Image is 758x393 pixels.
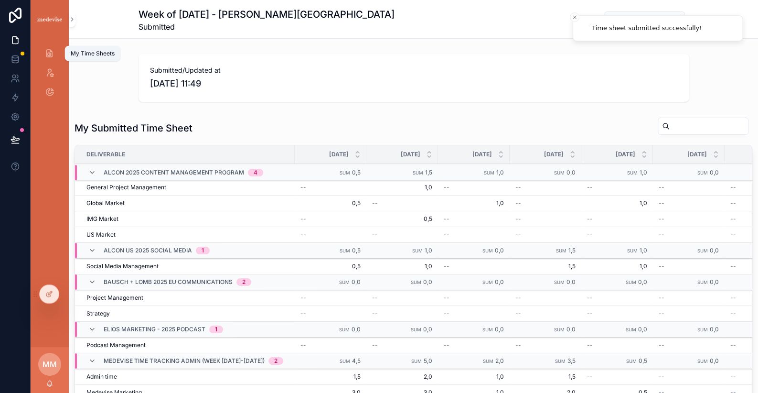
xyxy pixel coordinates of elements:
div: 4 [254,169,257,176]
span: 0,0 [710,247,719,254]
div: My Time Sheets [71,50,115,57]
span: US Market [86,231,116,239]
span: 0,0 [710,278,719,285]
small: Sum [554,170,565,175]
small: Sum [626,327,636,332]
small: Sum [554,327,565,332]
span: 2,0 [372,373,432,381]
span: 0,0 [710,169,719,176]
span: -- [587,341,593,349]
span: 1,5 [568,247,576,254]
span: [DATE] [472,151,492,158]
span: -- [372,341,378,349]
span: -- [587,294,593,302]
span: Bausch + Lomb 2025 EU Communications [104,278,233,286]
span: 0,5 [300,262,361,270]
span: [DATE] [401,151,420,158]
span: -- [372,294,378,302]
div: 1 [202,247,204,254]
span: -- [372,310,378,317]
div: 1 [215,326,217,333]
span: Strategy [86,310,110,317]
span: -- [730,341,736,349]
small: Sum [339,327,350,332]
span: Social Media Management [86,262,159,270]
small: Sum [556,248,566,253]
span: -- [444,341,449,349]
span: -- [587,215,593,223]
span: MM [43,359,57,370]
small: Sum [340,359,350,364]
span: -- [300,341,306,349]
span: -- [300,184,306,191]
span: 1,5 [425,169,432,176]
h1: Week of [DATE] - [PERSON_NAME][GEOGRAPHIC_DATA] [139,8,395,21]
span: 0,0 [566,169,576,176]
span: 1,0 [640,169,647,176]
span: -- [444,215,449,223]
div: 2 [274,357,278,365]
span: Admin time [86,373,117,381]
span: -- [515,310,521,317]
img: App logo [36,15,63,23]
span: -- [300,310,306,317]
span: 0,5 [300,199,361,207]
span: -- [444,231,449,239]
small: Sum [697,280,708,285]
small: Sum [555,359,566,364]
span: -- [515,231,521,239]
span: Submitted [139,21,395,33]
span: [DATE] 11:49 [150,77,677,90]
span: 0,5 [639,357,647,364]
span: -- [587,373,593,381]
span: 1,0 [444,373,504,381]
span: 0,0 [566,278,576,285]
span: Deliverable [86,151,125,158]
span: 0,0 [352,278,361,285]
span: -- [730,310,736,317]
span: -- [730,184,736,191]
small: Sum [411,359,422,364]
span: Alcon 2025 Content Management Program [104,169,244,176]
small: Sum [483,359,493,364]
button: Close toast [570,12,579,22]
span: 1,5 [515,373,576,381]
span: -- [659,215,664,223]
span: 1,0 [425,247,432,254]
small: Sum [482,280,493,285]
span: -- [659,262,664,270]
span: 1,0 [587,262,647,270]
span: 0,0 [495,326,504,333]
span: 1,0 [372,262,432,270]
small: Sum [697,248,708,253]
small: Sum [339,280,350,285]
span: -- [587,184,593,191]
span: -- [444,294,449,302]
small: Sum [626,359,637,364]
span: -- [659,373,664,381]
span: General Project Management [86,184,166,191]
div: scrollable content [31,38,69,113]
span: 0,0 [423,278,432,285]
span: -- [659,184,664,191]
span: [DATE] [329,151,349,158]
span: Medevise Time Tracking ADMIN (week [DATE]-[DATE]) [104,357,265,365]
span: -- [515,184,521,191]
small: Sum [697,170,708,175]
span: 1,0 [587,199,647,207]
span: -- [587,231,593,239]
span: -- [372,199,378,207]
span: Podcast Management [86,341,146,349]
span: -- [730,215,736,223]
span: Global Market [86,199,125,207]
small: Sum [697,327,708,332]
small: Sum [340,170,350,175]
span: -- [372,231,378,239]
span: 1,0 [444,199,504,207]
span: Project Management [86,294,143,302]
small: Sum [484,170,494,175]
span: 1,5 [515,262,576,270]
small: Sum [412,248,423,253]
span: -- [730,199,736,207]
span: -- [730,373,736,381]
